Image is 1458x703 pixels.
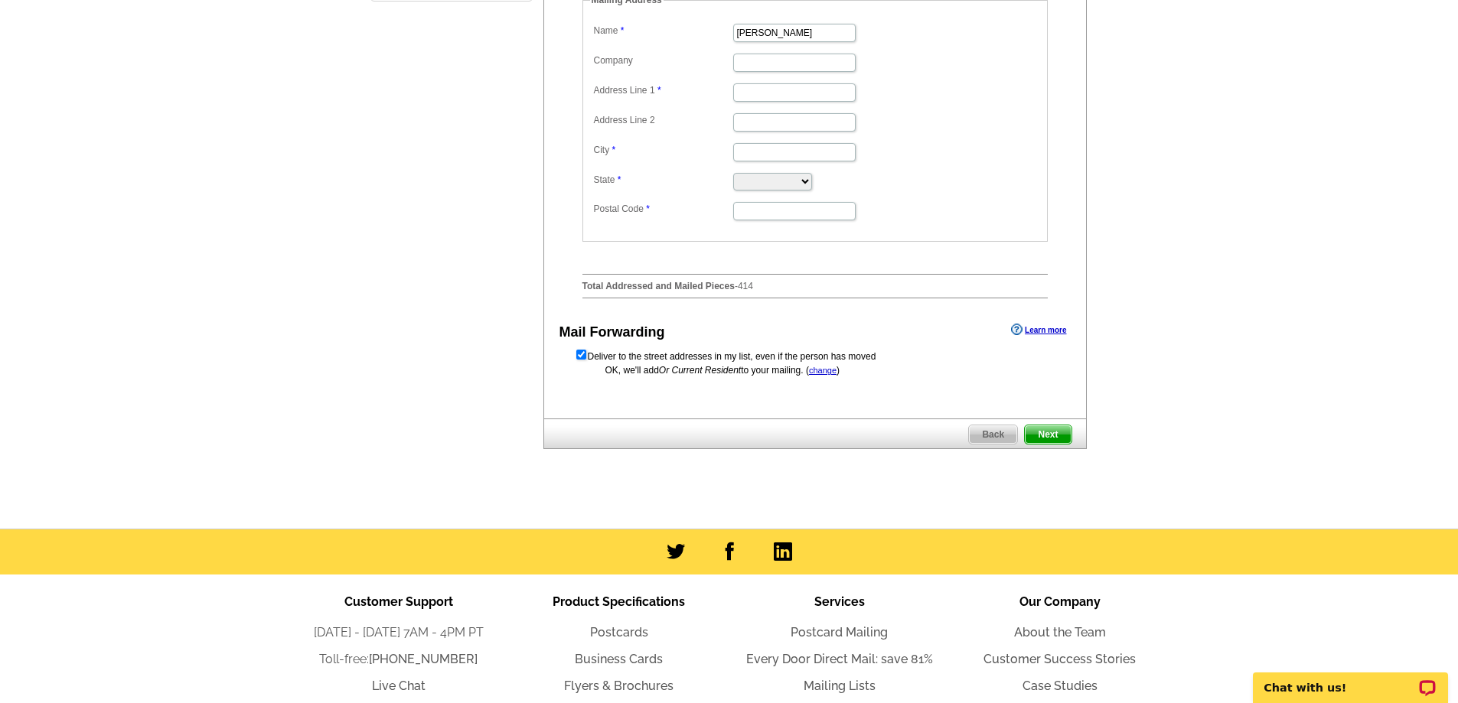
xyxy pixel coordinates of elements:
label: Name [594,24,732,37]
span: Or Current Resident [659,365,741,376]
a: Customer Success Stories [983,652,1136,666]
a: Live Chat [372,679,426,693]
a: Case Studies [1023,679,1098,693]
span: Product Specifications [553,594,685,609]
span: Back [969,425,1017,444]
iframe: LiveChat chat widget [1243,655,1458,703]
a: Mailing Lists [804,679,876,693]
label: Postal Code [594,202,732,216]
div: OK, we'll add to your mailing. ( ) [575,363,1055,377]
a: Business Cards [575,652,663,666]
div: Mail Forwarding [559,322,665,343]
li: Toll-free: [289,650,509,669]
span: 414 [738,281,753,291]
a: Flyers & Brochures [564,679,674,693]
form: Deliver to the street addresses in my list, even if the person has moved [575,348,1055,363]
label: City [594,143,732,157]
a: Every Door Direct Mail: save 81% [746,652,933,666]
span: Our Company [1019,594,1101,609]
label: Company [594,54,732,67]
a: About the Team [1014,625,1106,640]
a: Postcards [590,625,648,640]
a: Back [968,425,1018,444]
a: Learn more [1011,324,1066,336]
li: [DATE] - [DATE] 7AM - 4PM PT [289,623,509,642]
span: Next [1025,425,1071,444]
span: Customer Support [344,594,453,609]
a: change [809,366,837,375]
a: [PHONE_NUMBER] [369,652,478,666]
label: Address Line 2 [594,113,732,127]
strong: Total Addressed and Mailed Pieces [582,281,735,291]
label: State [594,173,732,187]
label: Address Line 1 [594,83,732,97]
span: Services [814,594,865,609]
a: Postcard Mailing [791,625,888,640]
